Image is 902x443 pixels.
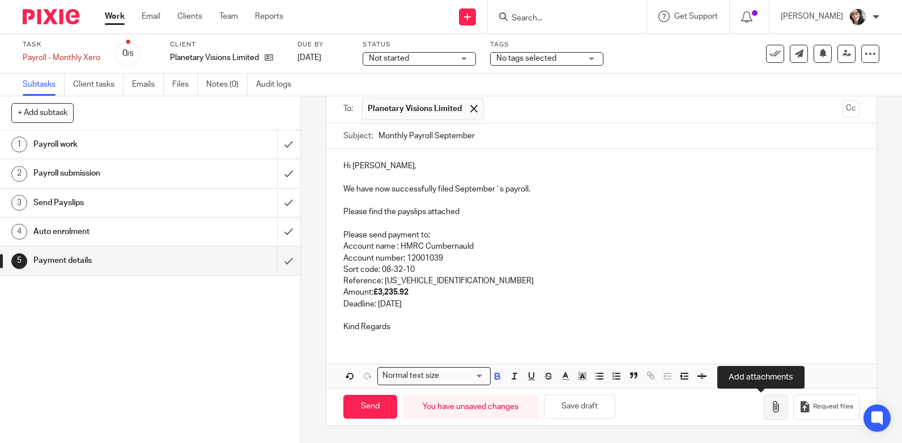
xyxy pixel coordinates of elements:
input: Send [343,395,397,419]
button: Request files [793,394,859,420]
label: Tags [490,40,603,49]
p: We have now successfully filed September`s payroll. [343,184,860,195]
p: Account number: 12001039 [343,253,860,264]
p: Reference: [US_VEHICLE_IDENTIFICATION_NUMBER] [343,275,860,287]
div: 1 [11,137,27,152]
span: Get Support [674,12,718,20]
a: Notes (0) [206,74,248,96]
a: Subtasks [23,74,65,96]
strong: £3,235.92 [373,288,409,296]
a: Files [172,74,198,96]
h1: Payroll work [33,136,188,153]
button: + Add subtask [11,103,74,122]
label: Client [170,40,283,49]
h1: Auto enrolment [33,223,188,240]
a: Team [219,11,238,22]
h1: Payment details [33,252,188,269]
div: You have unsaved changes [403,395,538,419]
a: Client tasks [73,74,124,96]
label: To: [343,103,356,114]
div: Search for option [377,367,491,385]
a: Audit logs [256,74,300,96]
div: 0 [122,47,134,60]
div: 3 [11,195,27,211]
a: Clients [177,11,202,22]
a: Email [142,11,160,22]
p: Deadline: [DATE] [343,299,860,310]
div: 2 [11,166,27,182]
img: Pixie [23,9,79,24]
label: Task [23,40,100,49]
label: Subject: [343,130,373,142]
span: No tags selected [496,54,556,62]
h1: Payroll submission [33,165,188,182]
p: Please find the payslips attached [343,206,860,218]
p: Sort code: 08-32-10 [343,264,860,275]
p: Kind Regards [343,310,860,333]
span: Request files [813,402,853,411]
p: Planetary Visions Limited [170,52,259,63]
label: Due by [297,40,348,49]
p: Hi [PERSON_NAME], [343,160,860,172]
label: Status [363,40,476,49]
span: [DATE] [297,54,321,62]
p: Please send payment to: [343,229,860,241]
p: [PERSON_NAME] [781,11,843,22]
span: Planetary Visions Limited [368,103,462,114]
p: Account name : HMRC Cumbernauld [343,241,860,252]
input: Search for option [443,370,484,382]
div: 4 [11,224,27,240]
span: Not started [369,54,409,62]
a: Reports [255,11,283,22]
input: Search [510,14,612,24]
h1: Send Payslips [33,194,188,211]
button: Save draft [544,395,615,419]
button: Cc [843,100,860,117]
small: /5 [127,51,134,57]
a: Work [105,11,125,22]
img: me%20(1).jpg [849,8,867,26]
div: 5 [11,253,27,269]
div: Payroll - Monthly Xero [23,52,100,63]
a: Emails [132,74,164,96]
p: Amount: [343,287,860,298]
span: Normal text size [380,370,442,382]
